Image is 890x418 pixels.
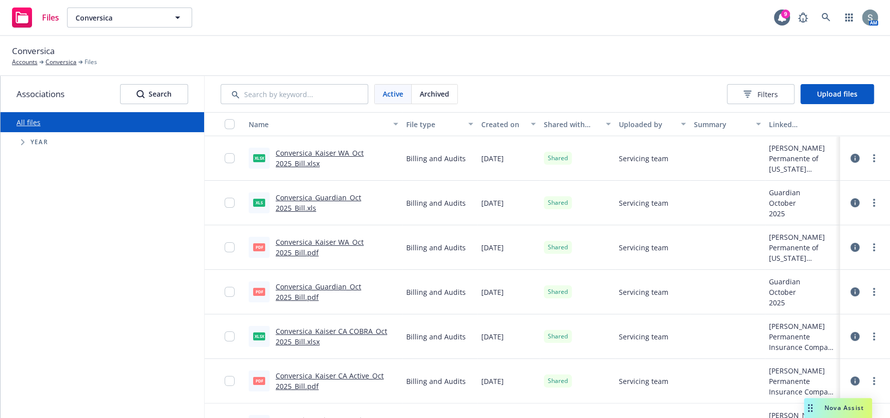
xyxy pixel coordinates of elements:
input: Toggle Row Selected [225,287,235,297]
span: xlsx [253,154,265,162]
span: xlsx [253,332,265,340]
input: Toggle Row Selected [225,376,235,386]
button: File type [402,112,477,136]
span: [DATE] [481,331,504,342]
span: Billing and Audits [406,242,466,253]
span: Servicing team [619,198,668,208]
span: Billing and Audits [406,153,466,164]
button: Created on [477,112,540,136]
button: Nova Assist [804,398,872,418]
button: Linked associations [765,112,840,136]
span: Nova Assist [824,403,864,412]
a: Conversica_Guardian_Oct 2025_Bill.pdf [276,282,361,302]
a: more [868,286,880,298]
button: Name [245,112,402,136]
span: Servicing team [619,153,668,164]
span: [DATE] [481,242,504,253]
span: [DATE] [481,198,504,208]
span: Shared [548,332,568,341]
div: [PERSON_NAME] Permanente of [US_STATE] [769,143,836,174]
span: Billing and Audits [406,376,466,386]
span: Servicing team [619,376,668,386]
a: Accounts [12,58,38,67]
a: Conversica_Guardian_Oct 2025_Bill.xls [276,193,361,213]
div: Guardian [769,276,800,287]
span: Year [31,139,48,145]
span: Files [42,14,59,22]
div: Name [249,119,387,130]
div: Summary [694,119,750,130]
button: Summary [690,112,765,136]
a: Search [816,8,836,28]
div: Tree Example [1,132,204,152]
span: Billing and Audits [406,287,466,297]
div: [PERSON_NAME] Permanente Insurance Company [769,365,836,397]
div: 2025 [769,208,800,219]
button: Upload files [800,84,874,104]
span: Shared [548,243,568,252]
span: [DATE] [481,376,504,386]
span: Servicing team [619,287,668,297]
span: xls [253,199,265,206]
button: Uploaded by [615,112,690,136]
input: Toggle Row Selected [225,198,235,208]
a: more [868,241,880,253]
a: more [868,152,880,164]
span: pdf [253,288,265,295]
input: Select all [225,119,235,129]
span: Filters [757,89,778,100]
div: File type [406,119,462,130]
span: Servicing team [619,331,668,342]
input: Toggle Row Selected [225,331,235,341]
div: 2025 [769,297,800,308]
span: Shared [548,198,568,207]
a: Conversica_Kaiser WA_Oct 2025_Bill.xlsx [276,148,364,168]
div: Linked associations [769,119,836,130]
span: Billing and Audits [406,331,466,342]
a: Conversica_Kaiser CA Active_Oct 2025_Bill.pdf [276,371,384,391]
span: Associations [17,88,65,101]
button: SearchSearch [120,84,188,104]
span: pdf [253,377,265,384]
a: more [868,330,880,342]
div: [PERSON_NAME] Permanente Insurance Company [769,321,836,352]
button: Filters [727,84,794,104]
a: Report a Bug [793,8,813,28]
a: Files [8,4,63,32]
span: Shared [548,376,568,385]
span: Active [383,89,403,99]
span: Conversica [76,13,162,23]
div: Created on [481,119,525,130]
div: 9 [781,10,790,19]
input: Toggle Row Selected [225,153,235,163]
a: Switch app [839,8,859,28]
a: more [868,375,880,387]
img: photo [862,10,878,26]
span: pdf [253,243,265,251]
div: Uploaded by [619,119,675,130]
input: Search by keyword... [221,84,368,104]
input: Toggle Row Selected [225,242,235,252]
span: Shared [548,287,568,296]
a: Conversica_Kaiser CA COBRA_Oct 2025_Bill.xlsx [276,326,387,346]
div: [PERSON_NAME] Permanente of [US_STATE] [769,232,836,263]
div: Shared with client [544,119,600,130]
button: Shared with client [540,112,615,136]
span: Files [85,58,97,67]
span: Servicing team [619,242,668,253]
div: October [769,287,800,297]
div: Search [137,85,172,104]
span: Conversica [12,45,55,58]
div: Guardian [769,187,800,198]
a: Conversica [46,58,77,67]
a: more [868,197,880,209]
svg: Search [137,90,145,98]
span: Shared [548,154,568,163]
span: Billing and Audits [406,198,466,208]
span: Upload files [817,89,857,99]
span: [DATE] [481,153,504,164]
span: [DATE] [481,287,504,297]
div: October [769,198,800,208]
button: Conversica [67,8,192,28]
span: Archived [420,89,449,99]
